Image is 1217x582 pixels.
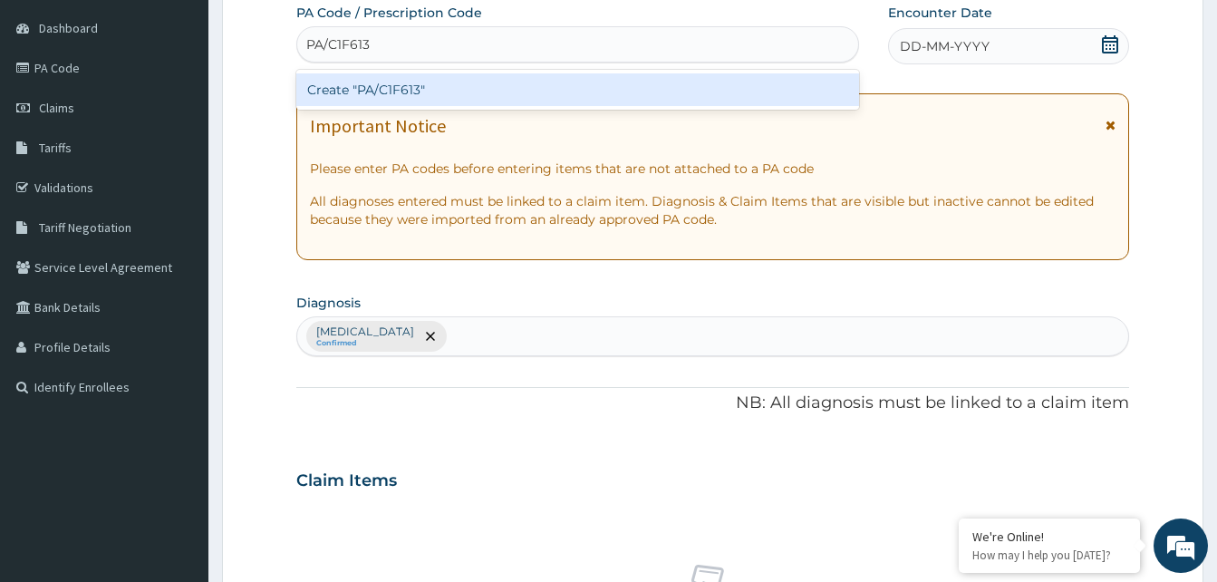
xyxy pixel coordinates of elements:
[972,548,1126,563] p: How may I help you today?
[296,294,361,312] label: Diagnosis
[296,4,482,22] label: PA Code / Prescription Code
[900,37,990,55] span: DD-MM-YYYY
[105,175,250,358] span: We're online!
[972,529,1126,545] div: We're Online!
[296,73,859,106] div: Create "PA/C1F613"
[297,9,341,53] div: Minimize live chat window
[310,160,1116,178] p: Please enter PA codes before entering items that are not attached to a PA code
[39,100,74,116] span: Claims
[310,192,1116,228] p: All diagnoses entered must be linked to a claim item. Diagnosis & Claim Items that are visible bu...
[888,4,992,22] label: Encounter Date
[296,392,1129,415] p: NB: All diagnosis must be linked to a claim item
[9,389,345,452] textarea: Type your message and hit 'Enter'
[94,102,304,125] div: Chat with us now
[39,140,72,156] span: Tariffs
[39,219,131,236] span: Tariff Negotiation
[296,471,397,491] h3: Claim Items
[310,116,446,136] h1: Important Notice
[34,91,73,136] img: d_794563401_company_1708531726252_794563401
[39,20,98,36] span: Dashboard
